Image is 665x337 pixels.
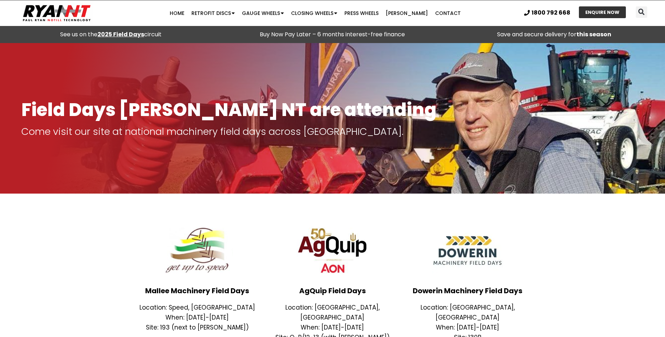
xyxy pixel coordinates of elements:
[403,322,532,332] p: When: [DATE]-[DATE]
[188,6,238,20] a: Retrofit Discs
[532,10,570,16] span: 1800 792 668
[432,222,503,279] img: Dowerin Field Days Logo
[4,30,218,40] div: See us on the circuit
[585,10,619,15] span: ENQUIRE NOW
[166,6,188,20] a: Home
[21,100,644,120] h1: Field Days [PERSON_NAME] NT are attending
[524,10,570,16] a: 1800 792 668
[403,302,532,322] p: Location: [GEOGRAPHIC_DATA], [GEOGRAPHIC_DATA]
[133,302,262,312] p: Location: Speed, [GEOGRAPHIC_DATA]
[133,322,262,332] p: Site: 193 (next to [PERSON_NAME])
[403,286,532,295] h3: Dowerin Machinery Field Days
[576,30,611,38] strong: this season
[268,302,396,322] p: Location: [GEOGRAPHIC_DATA], [GEOGRAPHIC_DATA]
[268,322,396,332] p: When: [DATE]-[DATE]
[21,127,644,137] p: Come visit our site at national machinery field days across [GEOGRAPHIC_DATA].
[287,6,341,20] a: Closing Wheels
[21,2,93,24] img: Ryan NT logo
[432,6,464,20] a: Contact
[162,222,233,279] img: Mallee Field Days Logo
[636,6,647,18] div: Search
[133,312,262,322] p: When: [DATE]-[DATE]
[341,6,382,20] a: Press Wheels
[382,6,432,20] a: [PERSON_NAME]
[238,6,287,20] a: Gauge Wheels
[268,286,396,295] h3: AgQuip Field Days
[579,6,626,18] a: ENQUIRE NOW
[297,222,368,279] img: AgQuip Logo
[447,30,661,40] p: Save and secure delivery for
[133,286,262,295] h3: Mallee Machinery Field Days
[129,6,501,20] nav: Menu
[225,30,440,40] p: Buy Now Pay Later – 6 months interest-free finance
[97,30,144,38] a: 2025 Field Days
